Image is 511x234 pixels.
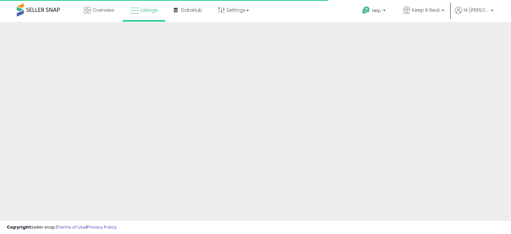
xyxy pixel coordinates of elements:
a: Terms of Use [57,224,86,230]
i: Get Help [362,6,370,14]
strong: Copyright [7,224,31,230]
a: Hi [PERSON_NAME] [455,7,494,22]
span: Hi [PERSON_NAME] [464,7,489,13]
a: Privacy Policy [87,224,117,230]
span: Help [372,8,381,13]
span: Listings [140,7,158,13]
span: DataHub [181,7,202,13]
span: Overview [92,7,114,13]
div: seller snap | | [7,224,117,231]
span: Keep It Real [412,7,439,13]
a: Help [357,1,392,22]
